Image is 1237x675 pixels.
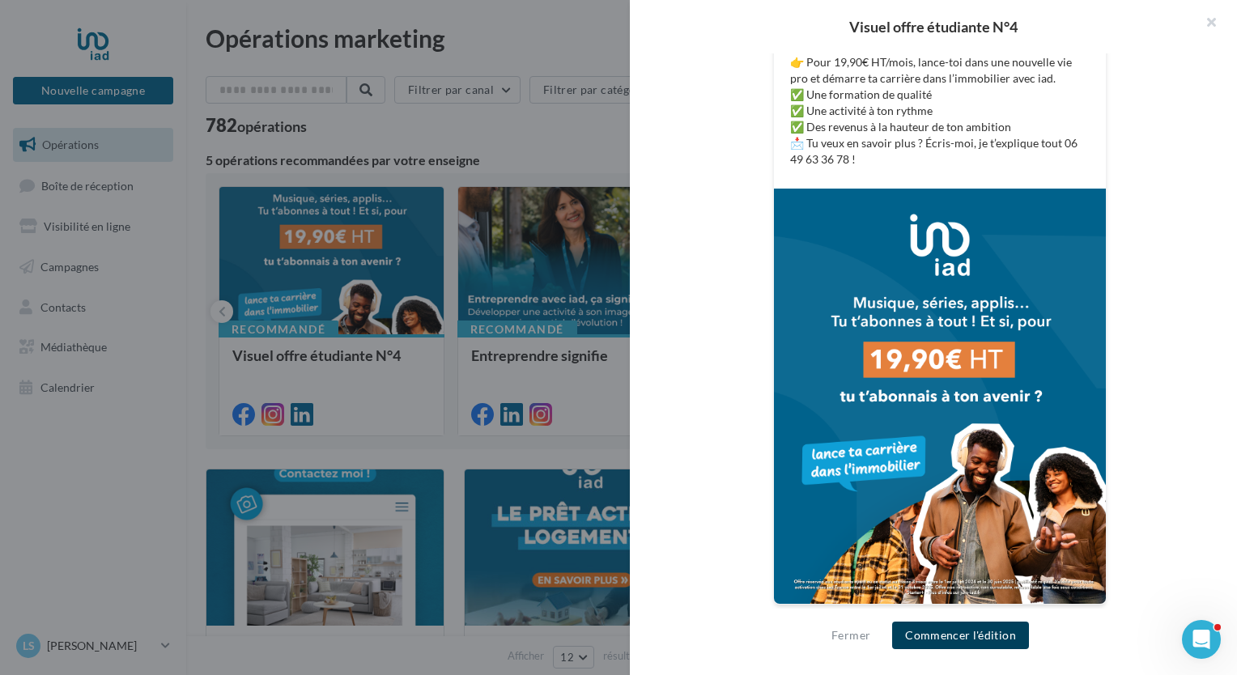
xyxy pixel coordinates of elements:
[1182,620,1221,659] iframe: Intercom live chat
[892,622,1029,649] button: Commencer l'édition
[656,19,1211,34] div: Visuel offre étudiante N°4
[825,626,877,645] button: Fermer
[790,6,1090,168] p: Musique, séries, applis… Tu t’abonnes à tout. Mais et si, cette fois, tu t’abonnais à ton avenir ...
[773,605,1107,626] div: La prévisualisation est non-contractuelle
